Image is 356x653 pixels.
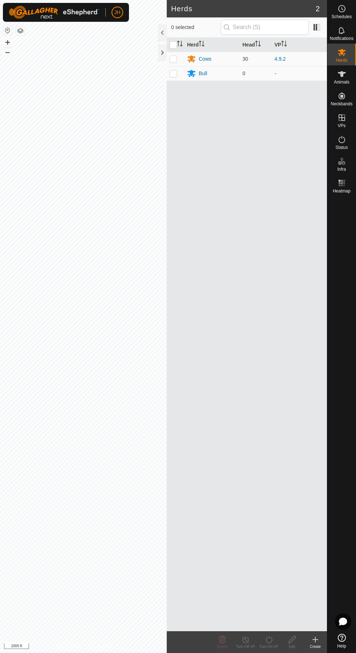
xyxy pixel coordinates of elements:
[184,38,240,52] th: Herd
[257,644,280,649] div: Turn On VP
[333,189,351,193] span: Heatmap
[234,644,257,649] div: Turn Off VP
[9,6,100,19] img: Gallagher Logo
[281,42,287,48] p-sorticon: Activate to sort
[331,15,352,19] span: Schedules
[336,58,347,62] span: Herds
[304,644,327,649] div: Create
[243,56,248,62] span: 30
[337,644,346,648] span: Help
[199,70,207,77] div: Bull
[217,645,228,649] span: Delete
[335,145,348,150] span: Status
[3,38,12,47] button: +
[337,167,346,171] span: Infra
[272,66,327,81] td: -
[330,36,353,41] span: Notifications
[337,123,345,128] span: VPs
[199,55,211,63] div: Cows
[280,644,304,649] div: Edit
[16,27,25,35] button: Map Layers
[114,9,120,16] span: JH
[275,56,286,62] a: 4.9.2
[90,644,112,650] a: Contact Us
[334,80,349,84] span: Animals
[255,42,261,48] p-sorticon: Activate to sort
[177,42,183,48] p-sorticon: Activate to sort
[243,70,246,76] span: 0
[331,102,352,106] span: Neckbands
[199,42,205,48] p-sorticon: Activate to sort
[327,631,356,651] a: Help
[221,20,309,35] input: Search (S)
[171,24,221,31] span: 0 selected
[240,38,272,52] th: Head
[171,4,316,13] h2: Herds
[272,38,327,52] th: VP
[54,644,82,650] a: Privacy Policy
[3,26,12,35] button: Reset Map
[316,3,320,14] span: 2
[3,48,12,56] button: –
